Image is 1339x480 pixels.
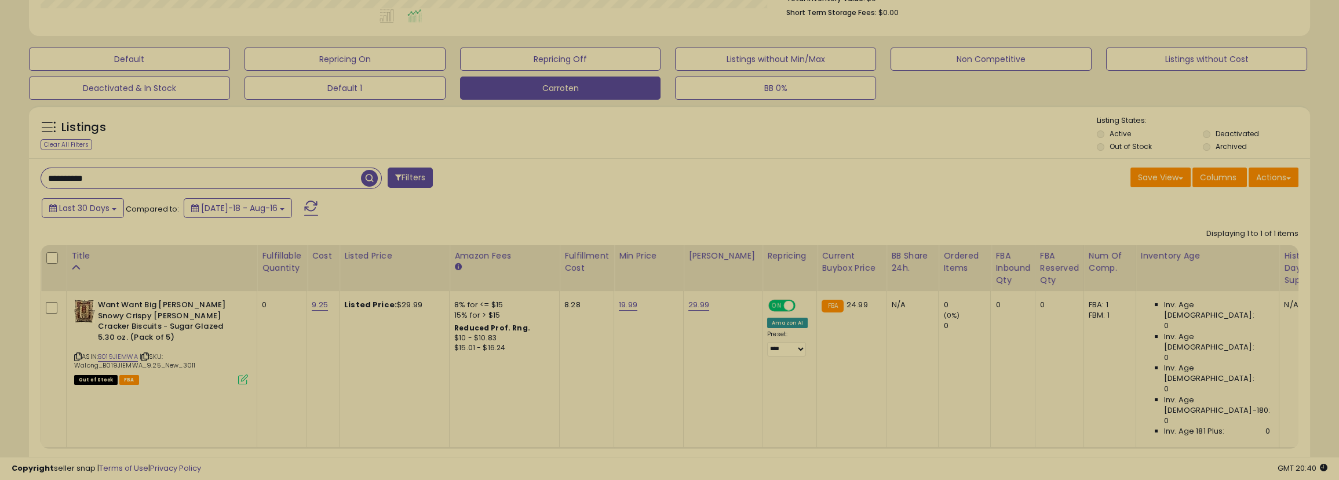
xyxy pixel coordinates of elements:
div: Historical Days Of Supply [1284,250,1326,286]
button: Deactivated & In Stock [29,77,230,100]
h5: Listings [61,119,106,136]
span: Inv. Age [DEMOGRAPHIC_DATA]: [1164,332,1270,352]
b: Reduced Prof. Rng. [454,323,530,333]
div: Repricing [767,250,812,262]
div: Fulfillable Quantity [262,250,302,274]
span: Inv. Age [DEMOGRAPHIC_DATA]: [1164,300,1270,321]
div: 0 [1040,300,1075,310]
button: Save View [1130,168,1191,187]
div: FBA Reserved Qty [1040,250,1079,286]
img: 51lm9VOxOsL._SL40_.jpg [74,300,95,323]
button: Filters [388,168,433,188]
button: Listings without Min/Max [675,48,876,71]
div: [PERSON_NAME] [688,250,757,262]
div: Amazon Fees [454,250,554,262]
div: Title [71,250,252,262]
span: 2025-09-16 20:40 GMT [1278,463,1327,474]
button: Repricing Off [460,48,661,71]
button: [DATE]-18 - Aug-16 [184,198,292,218]
div: 0 [943,300,990,310]
div: N/A [891,300,929,310]
div: BB Share 24h. [891,250,933,274]
span: Inv. Age [DEMOGRAPHIC_DATA]: [1164,363,1270,384]
span: All listings that are currently out of stock and unavailable for purchase on Amazon [74,375,118,385]
span: Inv. Age [DEMOGRAPHIC_DATA]-180: [1164,395,1270,416]
div: Ordered Items [943,250,986,274]
button: Last 30 Days [42,198,124,218]
div: Listed Price [344,250,444,262]
span: $0.00 [878,7,899,18]
div: $15.01 - $16.24 [454,343,550,353]
a: Terms of Use [99,463,148,474]
div: Min Price [619,250,678,262]
div: 15% for > $15 [454,310,550,321]
label: Active [1110,129,1131,139]
button: Listings without Cost [1106,48,1307,71]
span: 0 [1164,352,1169,363]
span: 0 [1265,426,1270,437]
div: 8.28 [564,300,605,310]
div: 0 [995,300,1026,310]
div: Preset: [767,330,808,357]
span: Compared to: [126,203,179,214]
div: FBA: 1 [1089,300,1127,310]
button: BB 0% [675,77,876,100]
span: 0 [1164,416,1169,426]
button: Carroten [460,77,661,100]
span: OFF [794,301,812,311]
a: B019JIEMWA [98,352,138,362]
div: Fulfillment Cost [564,250,609,274]
small: (0%) [943,311,959,320]
label: Archived [1216,141,1247,151]
b: Want Want Big [PERSON_NAME] Snowy Crispy [PERSON_NAME] Cracker Biscuits - Sugar Glazed 5.30 oz. (... [98,300,239,346]
button: Non Competitive [891,48,1092,71]
span: | SKU: Walong_B019JIEMWA_9.25_New_3011 [74,352,195,369]
button: Actions [1249,168,1298,187]
a: Privacy Policy [150,463,201,474]
button: Repricing On [245,48,446,71]
div: Amazon AI [767,318,808,328]
span: FBA [119,375,139,385]
small: FBA [822,300,843,312]
div: FBM: 1 [1089,310,1127,321]
strong: Copyright [12,463,54,474]
div: FBA inbound Qty [995,250,1030,286]
a: 29.99 [688,299,709,311]
div: Inventory Age [1141,250,1274,262]
a: 9.25 [312,299,328,311]
div: Clear All Filters [41,139,92,150]
div: 0 [943,321,990,331]
div: Displaying 1 to 1 of 1 items [1206,228,1298,239]
label: Out of Stock [1110,141,1152,151]
div: seller snap | | [12,463,201,474]
span: Last 30 Days [59,202,110,214]
div: 8% for <= $15 [454,300,550,310]
span: Inv. Age 181 Plus: [1164,426,1225,437]
div: Current Buybox Price [822,250,881,274]
button: Default [29,48,230,71]
button: Default 1 [245,77,446,100]
button: Columns [1192,168,1247,187]
div: $10 - $10.83 [454,333,550,343]
span: [DATE]-18 - Aug-16 [201,202,278,214]
b: Listed Price: [344,299,397,310]
a: 19.99 [619,299,637,311]
span: 24.99 [847,299,868,310]
div: 0 [262,300,298,310]
small: Amazon Fees. [454,262,461,272]
span: 0 [1164,321,1169,331]
div: ASIN: [74,300,248,383]
label: Deactivated [1216,129,1259,139]
div: Num of Comp. [1089,250,1131,274]
b: Short Term Storage Fees: [786,8,877,17]
span: Columns [1200,172,1236,183]
p: Listing States: [1097,115,1310,126]
span: 0 [1164,384,1169,394]
span: ON [769,301,784,311]
div: N/A [1284,300,1322,310]
div: Cost [312,250,334,262]
div: $29.99 [344,300,440,310]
